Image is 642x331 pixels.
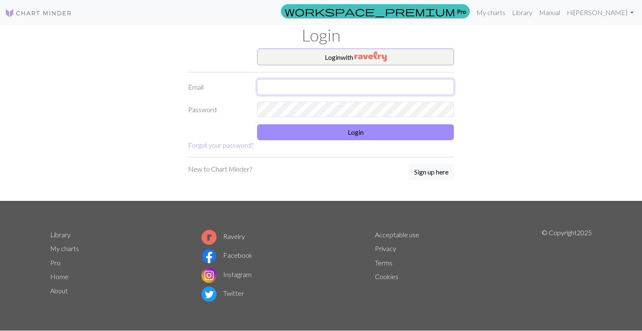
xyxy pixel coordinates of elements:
button: Loginwith [257,49,454,65]
a: Library [50,231,71,239]
a: Instagram [201,270,252,278]
a: Library [509,4,536,21]
a: Cookies [375,272,398,280]
a: Sign up here [409,164,454,181]
a: About [50,287,68,295]
a: My charts [473,4,509,21]
a: Ravelry [201,232,245,240]
a: Twitter [201,289,244,297]
label: Password [183,102,252,118]
label: Email [183,79,252,95]
img: Ravelry logo [201,230,217,245]
img: Logo [5,8,72,18]
p: © Copyright 2025 [542,228,592,304]
img: Instagram logo [201,268,217,283]
a: Pro [281,4,470,18]
img: Twitter logo [201,287,217,302]
button: Sign up here [409,164,454,180]
a: Privacy [375,244,396,252]
a: Acceptable use [375,231,419,239]
a: Pro [50,259,61,267]
a: My charts [50,244,79,252]
p: New to Chart Minder? [188,164,252,174]
h1: Login [45,25,597,45]
img: Ravelry [354,51,387,62]
a: Terms [375,259,392,267]
span: workspace_premium [285,5,455,17]
a: Forgot your password? [188,141,253,149]
a: Home [50,272,69,280]
a: Facebook [201,251,252,259]
a: Hi[PERSON_NAME] [563,4,637,21]
img: Facebook logo [201,249,217,264]
a: Manual [536,4,563,21]
button: Login [257,124,454,140]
